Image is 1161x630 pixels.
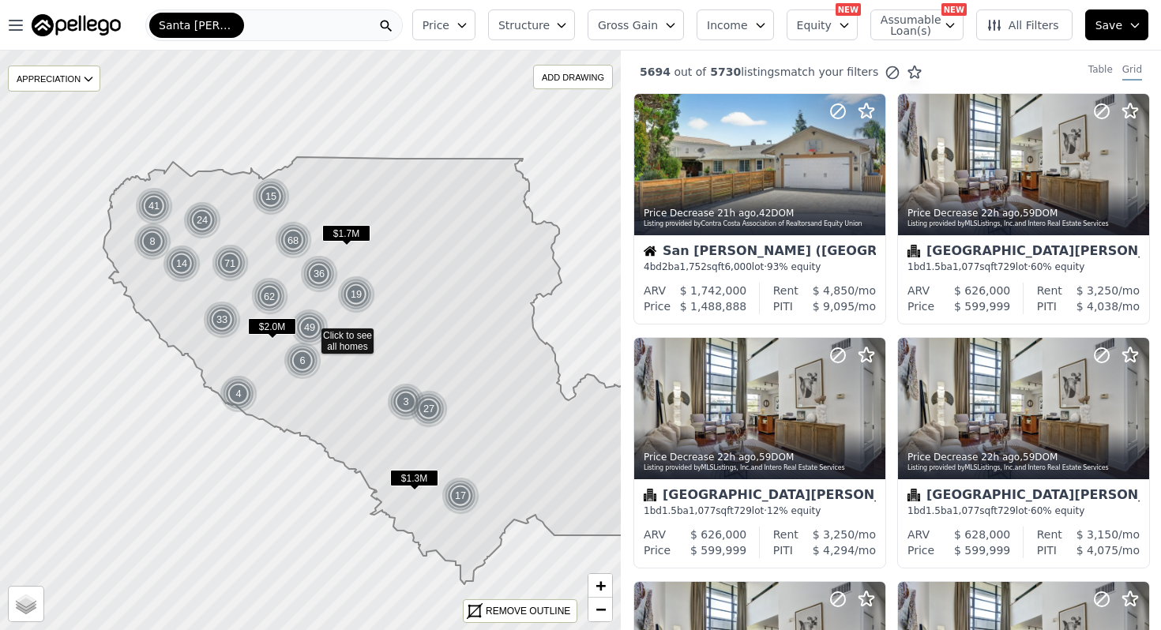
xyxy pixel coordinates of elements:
span: $ 599,999 [954,300,1010,313]
span: $ 3,150 [1076,528,1118,541]
img: Condominium [907,489,920,501]
span: $ 1,488,888 [680,300,747,313]
button: Gross Gain [588,9,684,40]
div: NEW [941,3,967,16]
a: Zoom in [588,574,612,598]
img: House [644,245,656,257]
div: Listing provided by MLSListings, Inc. and Intero Real Estate Services [644,463,877,473]
div: /mo [1057,542,1140,558]
span: Assumable Loan(s) [881,14,931,36]
time: 2025-10-13 18:02 [981,452,1020,463]
div: 1 bd 1.5 ba sqft lot · 12% equity [644,504,876,517]
div: Rent [773,283,798,298]
div: PITI [773,542,793,558]
div: ARV [644,283,666,298]
div: Listing provided by Contra Costa Association of Realtors and Equity Union [644,219,877,229]
div: 1 bd 1.5 ba sqft lot · 60% equity [907,504,1140,517]
div: 33 [203,301,241,339]
button: Assumable Loan(s) [870,9,964,40]
img: g2.png [250,276,291,317]
span: Structure [498,17,549,33]
img: g1.png [291,309,329,347]
span: 1,077 [952,505,979,516]
div: Price [644,298,671,314]
img: g1.png [203,301,242,339]
div: $2.0M [248,318,296,341]
span: 5730 [706,66,741,78]
span: Price [423,17,449,33]
span: 1,752 [680,261,707,272]
div: PITI [773,298,793,314]
time: 2025-10-13 19:14 [717,208,756,219]
span: $ 4,850 [813,284,855,297]
span: $ 628,000 [954,528,1010,541]
div: 19 [337,276,375,313]
img: g1.png [135,187,174,225]
span: $ 4,038 [1076,300,1118,313]
span: All Filters [986,17,1059,33]
div: /mo [1062,283,1140,298]
span: $ 3,250 [813,528,855,541]
div: 1 bd 1.5 ba sqft lot · 60% equity [907,261,1140,273]
span: 6,000 [724,261,751,272]
span: $ 599,999 [690,544,746,557]
span: $ 626,000 [690,528,746,541]
div: 62 [250,276,290,317]
div: APPRECIATION [8,66,100,92]
time: 2025-10-13 18:02 [981,208,1020,219]
div: 71 [210,243,250,283]
img: g1.png [337,276,376,313]
span: $2.0M [248,318,296,335]
div: Listing provided by MLSListings, Inc. and Intero Real Estate Services [907,463,1141,473]
span: 729 [734,505,752,516]
img: Condominium [907,245,920,257]
div: 3 [387,383,425,421]
span: Gross Gain [598,17,658,33]
img: g1.png [387,383,426,421]
div: $1.3M [390,470,438,493]
a: Price Decrease 22h ago,59DOMListing provided byMLSListings, Inc.and Intero Real Estate ServicesCo... [897,93,1148,324]
img: g1.png [163,245,201,283]
div: Price [644,542,671,558]
button: Income [697,9,774,40]
div: ARV [907,527,930,542]
span: 1,077 [952,261,979,272]
div: /mo [793,298,876,314]
span: + [596,576,606,595]
div: /mo [793,542,876,558]
span: $ 4,294 [813,544,855,557]
div: 17 [441,477,479,515]
img: g1.png [183,201,222,239]
img: g1.png [133,223,172,261]
button: Price [412,9,475,40]
button: Structure [488,9,575,40]
div: Price [907,542,934,558]
span: $ 4,075 [1076,544,1118,557]
a: Price Decrease 22h ago,59DOMListing provided byMLSListings, Inc.and Intero Real Estate ServicesCo... [897,337,1148,568]
span: − [596,599,606,619]
div: Grid [1122,63,1142,81]
span: 729 [998,261,1016,272]
div: 68 [273,220,314,261]
a: Layers [9,587,43,621]
div: 15 [252,178,290,216]
span: Equity [797,17,832,33]
button: Save [1085,9,1148,40]
div: 14 [163,245,201,283]
span: match your filters [780,64,879,80]
div: PITI [1037,298,1057,314]
div: PITI [1037,542,1057,558]
div: REMOVE OUTLINE [486,604,570,618]
div: /mo [1057,298,1140,314]
a: Zoom out [588,598,612,621]
button: Equity [787,9,858,40]
a: Price Decrease 22h ago,59DOMListing provided byMLSListings, Inc.and Intero Real Estate ServicesCo... [633,337,885,568]
div: 8 [133,223,171,261]
div: [GEOGRAPHIC_DATA][PERSON_NAME] ([GEOGRAPHIC_DATA]) [907,489,1140,504]
div: Price Decrease , 59 DOM [907,207,1141,219]
div: ADD DRAWING [534,66,612,88]
div: Rent [1037,527,1062,542]
div: Price Decrease , 59 DOM [644,451,877,463]
span: $1.3M [390,470,438,486]
a: Price Decrease 21h ago,42DOMListing provided byContra Costa Association of Realtorsand Equity Uni... [633,93,885,324]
